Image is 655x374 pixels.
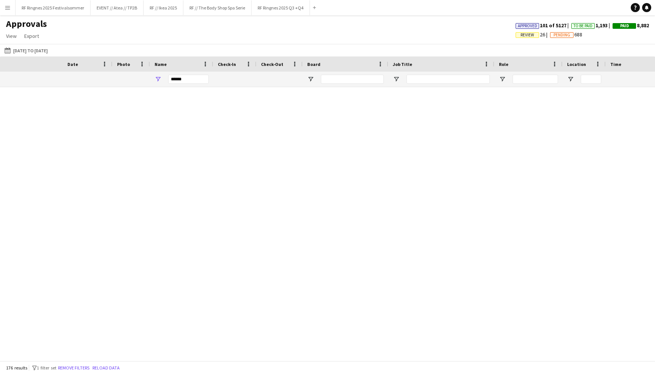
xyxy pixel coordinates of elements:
[518,23,537,28] span: Approved
[261,61,283,67] span: Check-Out
[307,76,314,83] button: Open Filter Menu
[252,0,310,15] button: RF Ringnes 2025 Q3 +Q4
[183,0,252,15] button: RF // The Body Shop Spa Serie
[516,31,550,38] span: 26
[567,61,586,67] span: Location
[218,61,236,67] span: Check-In
[521,33,534,38] span: Review
[144,0,183,15] button: RF // Ikea 2025
[21,31,42,41] a: Export
[91,364,121,372] button: Reload data
[117,61,130,67] span: Photo
[56,364,91,372] button: Remove filters
[406,75,490,84] input: Job Title Filter Input
[610,61,621,67] span: Time
[67,61,78,67] span: Date
[91,0,144,15] button: EVENT // Atea // TP2B
[499,61,508,67] span: Role
[3,31,20,41] a: View
[16,0,91,15] button: RF Ringnes 2025 Festivalsommer
[24,33,39,39] span: Export
[321,75,384,84] input: Board Filter Input
[513,75,558,84] input: Role Filter Input
[553,33,570,38] span: Pending
[393,61,412,67] span: Job Title
[571,22,613,29] span: 1,193
[567,76,574,83] button: Open Filter Menu
[516,22,571,29] span: 101 of 5127
[574,23,592,28] span: To Be Paid
[307,61,320,67] span: Board
[581,75,601,84] input: Location Filter Input
[155,76,161,83] button: Open Filter Menu
[37,365,56,371] span: 1 filter set
[613,22,649,29] span: 8,882
[499,76,506,83] button: Open Filter Menu
[6,33,17,39] span: View
[393,76,400,83] button: Open Filter Menu
[550,31,582,38] span: 688
[620,23,629,28] span: Paid
[155,61,167,67] span: Name
[3,46,49,55] button: [DATE] to [DATE]
[168,75,209,84] input: Name Filter Input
